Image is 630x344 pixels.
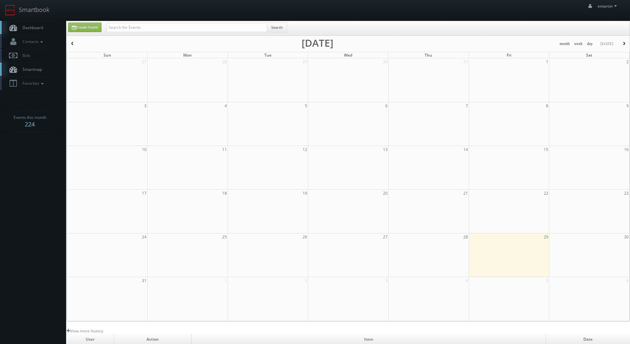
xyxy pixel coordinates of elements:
a: View more history [66,328,103,334]
span: Tue [264,52,272,58]
span: 6 [626,277,629,284]
span: 3 [385,277,388,284]
span: Mon [183,52,192,58]
span: emartin [598,3,619,9]
span: 28 [463,233,469,240]
span: Sat [586,52,592,58]
button: [DATE] [598,40,615,48]
span: 18 [222,190,228,197]
span: 26 [302,233,308,240]
span: 15 [543,146,549,153]
span: 12 [302,146,308,153]
span: Thu [425,52,432,58]
span: 7 [465,102,469,109]
span: 11 [222,146,228,153]
span: 20 [382,190,388,197]
span: 27 [141,58,147,65]
button: Search [267,23,287,32]
input: Search for Events [106,23,267,32]
span: 17 [141,190,147,197]
span: 10 [141,146,147,153]
span: 31 [463,58,469,65]
span: 25 [222,233,228,240]
span: 2 [626,58,629,65]
img: smartbook-logo.png [5,5,16,16]
span: 5 [304,102,308,109]
span: 4 [465,277,469,284]
span: Wed [344,52,352,58]
button: week [572,40,585,48]
span: Bids [19,53,30,58]
span: Smartmap [19,67,42,72]
span: 30 [382,58,388,65]
span: 9 [626,102,629,109]
span: 4 [224,102,228,109]
span: 1 [545,58,549,65]
span: 1 [224,277,228,284]
span: 2 [304,277,308,284]
strong: 224 [25,120,35,128]
span: Fri [507,52,511,58]
button: month [557,40,572,48]
span: 3 [144,102,147,109]
button: day [585,40,595,48]
span: 5 [545,277,549,284]
h2: [DATE] [302,40,333,46]
span: Favorites [19,80,45,86]
span: Sun [104,52,111,58]
span: 24 [141,233,147,240]
a: Create Event [68,23,102,32]
span: 28 [222,58,228,65]
span: 27 [382,233,388,240]
span: 29 [543,233,549,240]
span: Contacts [19,39,45,44]
span: 31 [141,277,147,284]
span: 29 [302,58,308,65]
span: Events this month [14,114,46,121]
span: 19 [302,190,308,197]
span: 16 [623,146,629,153]
span: 21 [463,190,469,197]
span: Dashboard [19,25,43,30]
span: 30 [623,233,629,240]
span: 6 [385,102,388,109]
span: 14 [463,146,469,153]
span: 22 [543,190,549,197]
span: 23 [623,190,629,197]
span: 13 [382,146,388,153]
span: 8 [545,102,549,109]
